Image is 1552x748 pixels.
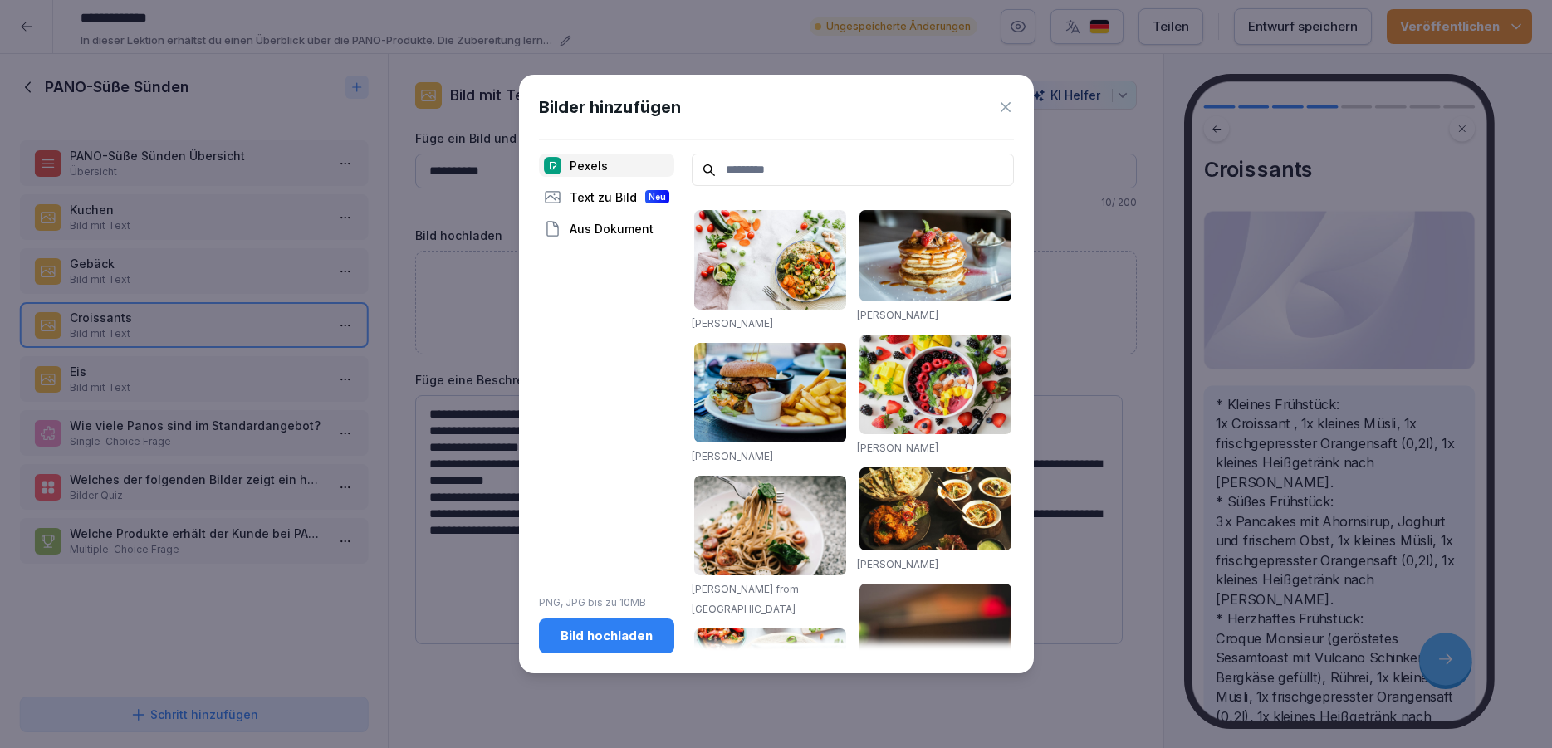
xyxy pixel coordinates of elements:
a: [PERSON_NAME] [857,558,938,570]
p: PNG, JPG bis zu 10MB [539,595,674,610]
h1: Bilder hinzufügen [539,95,681,120]
div: Text zu Bild [539,185,674,208]
a: [PERSON_NAME] [857,442,938,454]
div: Pexels [539,154,674,177]
a: [PERSON_NAME] [857,309,938,321]
a: [PERSON_NAME] from [GEOGRAPHIC_DATA] [692,583,799,615]
img: pexels.png [544,157,561,174]
img: pexels-photo-70497.jpeg [694,343,846,442]
div: Bild hochladen [552,627,661,645]
button: Bild hochladen [539,618,674,653]
a: [PERSON_NAME] [692,450,773,462]
img: pexels-photo-1099680.jpeg [859,335,1011,434]
img: pexels-photo-1640777.jpeg [694,210,846,310]
div: Aus Dokument [539,217,674,240]
img: pexels-photo-1279330.jpeg [694,476,846,575]
img: pexels-photo-1640772.jpeg [694,628,846,741]
img: pexels-photo-958545.jpeg [859,467,1011,550]
div: Neu [645,190,669,203]
a: [PERSON_NAME] [692,317,773,330]
img: pexels-photo-376464.jpeg [859,210,1011,301]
